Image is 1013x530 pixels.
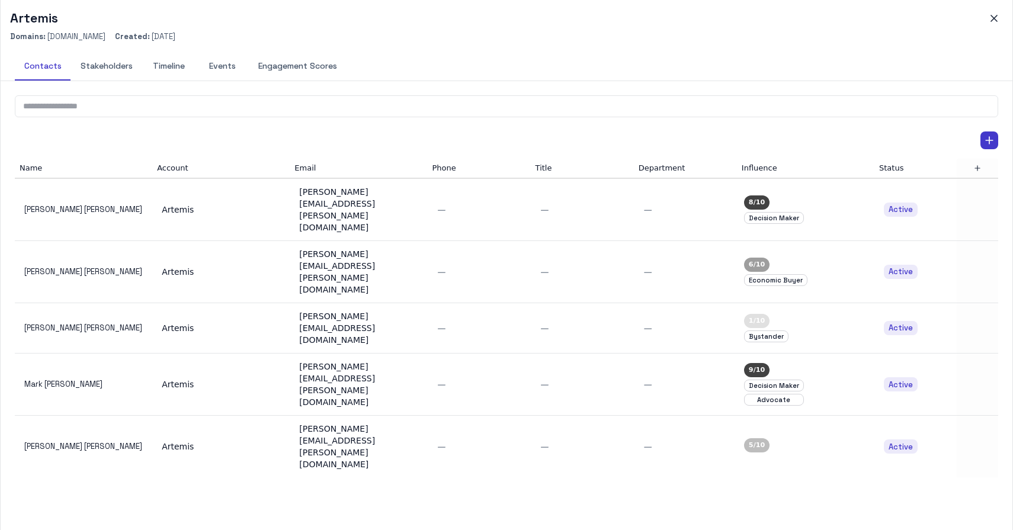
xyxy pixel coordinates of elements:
div: Phone [432,162,525,174]
div: [PERSON_NAME][EMAIL_ADDRESS][PERSON_NAME][DOMAIN_NAME] [299,361,418,408]
div: Artemis [162,266,280,278]
span: — [643,323,652,333]
div: [PERSON_NAME][EMAIL_ADDRESS][DOMAIN_NAME] [299,310,418,346]
span: Advocate [753,395,794,405]
button: Add Contact [980,131,998,149]
div: Add new column [957,159,998,178]
div: 9 /10 [744,363,770,377]
span: — [540,323,549,333]
div: Influence [742,162,870,174]
div: Status [879,162,952,174]
span: — [540,205,549,214]
div: Email [294,162,422,174]
span: Decision Maker [745,213,803,223]
span: — [643,380,652,389]
div: [PERSON_NAME][EMAIL_ADDRESS][PERSON_NAME][DOMAIN_NAME] [299,423,418,470]
span: — [437,267,445,277]
span: — [540,267,549,277]
div: 1 /10 [744,314,770,328]
span: Active [884,322,918,334]
span: — [643,442,652,451]
div: Artemis [162,441,280,452]
span: — [437,205,445,214]
div: 6 /10 [744,258,770,272]
div: Account [157,162,285,174]
span: Active [884,266,918,278]
div: [PERSON_NAME][EMAIL_ADDRESS][PERSON_NAME][DOMAIN_NAME] [299,248,418,295]
span: Decision Maker [745,381,803,391]
div: Artemis [162,378,280,390]
div: 5 /10 [744,438,770,452]
span: Economic Buyer [745,275,807,285]
h5: Artemis [10,9,175,27]
span: Active [884,379,918,391]
button: Events [195,52,249,81]
span: — [643,267,652,277]
span: — [437,442,445,451]
span: — [540,442,549,451]
span: — [437,380,445,389]
div: 8 /10 [744,195,770,210]
div: [PERSON_NAME][EMAIL_ADDRESS][PERSON_NAME][DOMAIN_NAME] [299,186,418,233]
div: Artemis [162,204,280,216]
span: Active [884,441,918,453]
button: Timeline [142,52,195,81]
div: Title [536,162,629,174]
p: [DATE] [115,31,175,43]
span: Active [884,204,918,216]
span: — [437,323,445,333]
div: Artemis [162,322,280,334]
button: Engagement Scores [249,52,347,81]
span: — [643,205,652,214]
div: Department [639,162,732,174]
span: Bystander [745,332,788,342]
span: — [540,380,549,389]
